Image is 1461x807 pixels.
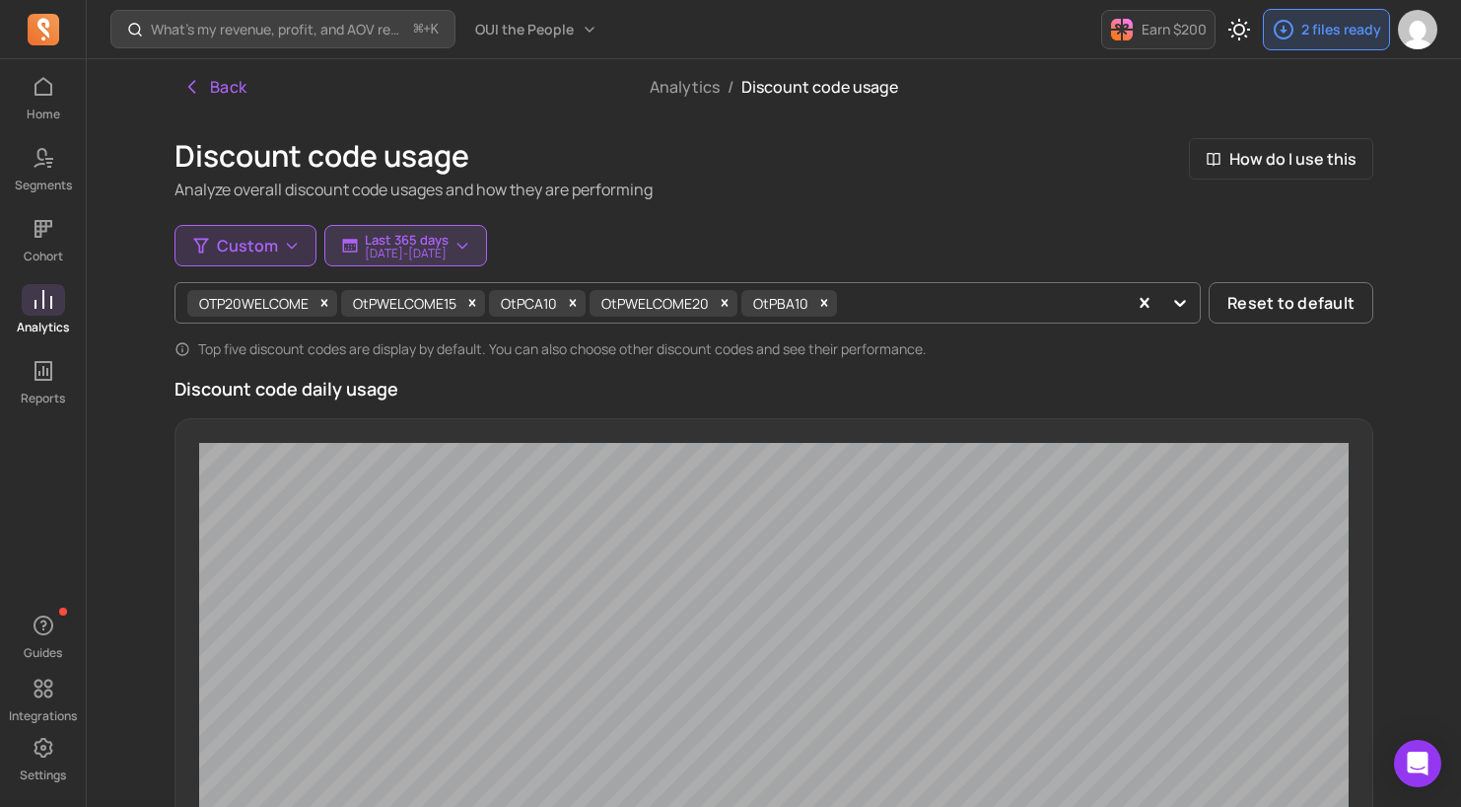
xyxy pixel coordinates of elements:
div: OtPCA10 [495,290,560,317]
p: What’s my revenue, profit, and AOV recently? [151,20,406,39]
div: Remove OTP20WELCOME [312,290,337,317]
button: Back [174,67,255,107]
p: Analyze overall discount code usages and how they are performing [174,178,653,201]
div: Remove OtPWELCOME20 [712,290,737,317]
button: Custom [174,225,316,266]
div: Remove OtPCA10 [560,290,586,317]
p: Home [27,107,60,122]
div: Open Intercom Messenger [1394,740,1441,787]
kbd: K [431,22,439,37]
button: Reset to default [1209,282,1373,324]
button: Toggle dark mode [1219,10,1259,49]
img: avatar [1398,10,1437,49]
button: 2 files ready [1263,9,1390,50]
button: OUI the People [463,12,609,47]
p: Earn $200 [1142,20,1207,39]
p: Segments [15,178,72,193]
p: Top five discount codes are display by default. You can also choose other discount codes and see ... [198,339,927,359]
span: Discount code usage [741,76,898,98]
button: How do I use this [1189,138,1373,180]
p: Guides [24,645,62,661]
p: Integrations [9,708,77,724]
p: Settings [20,768,66,783]
p: Reports [21,391,65,406]
div: OtPWELCOME20 [595,290,712,317]
span: Custom [217,234,278,257]
div: OtPBA10 [747,290,811,317]
span: + [414,19,439,39]
div: Remove OtPWELCOME15 [459,290,485,317]
p: Last 365 days [365,232,449,248]
p: 2 files ready [1301,20,1381,39]
a: Analytics [650,76,720,98]
div: Remove OtPBA10 [811,290,837,317]
button: Last 365 days[DATE]-[DATE] [324,225,487,266]
div: OtPWELCOME15 [347,290,459,317]
button: Guides [22,606,65,665]
p: Discount code daily usage [174,375,1373,403]
kbd: ⌘ [413,18,424,42]
button: Earn $200 [1101,10,1216,49]
p: Cohort [24,249,63,264]
div: OTP20WELCOME [193,290,312,317]
span: / [720,76,741,98]
p: Analytics [17,320,69,335]
button: What’s my revenue, profit, and AOV recently?⌘+K [110,10,455,48]
span: OUI the People [475,20,574,39]
h1: Discount code usage [174,138,653,174]
p: [DATE] - [DATE] [365,248,449,259]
